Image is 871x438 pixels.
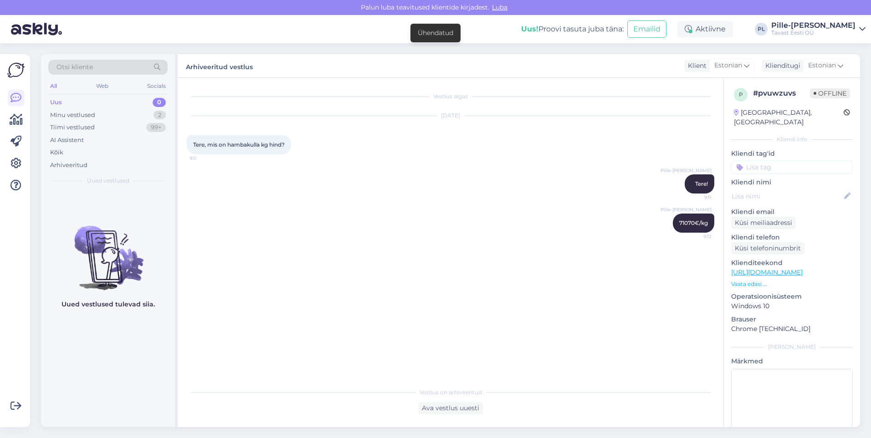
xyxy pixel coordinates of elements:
div: Vestlus algas [187,92,714,101]
span: 71070€/kg [679,219,708,226]
div: Küsi meiliaadressi [731,217,796,229]
input: Lisa nimi [732,191,842,201]
span: Uued vestlused [87,177,129,185]
div: [GEOGRAPHIC_DATA], [GEOGRAPHIC_DATA] [734,108,844,127]
b: Uus! [521,25,538,33]
span: Luba [489,3,510,11]
input: Lisa tag [731,160,853,174]
span: Vestlus on arhiveeritud [420,388,482,397]
p: Brauser [731,315,853,324]
div: # pvuwzuvs [753,88,810,99]
span: Offline [810,88,850,98]
span: Otsi kliente [56,62,93,72]
p: Märkmed [731,357,853,366]
div: Küsi telefoninumbrit [731,242,804,255]
div: Uus [50,98,62,107]
span: 9:12 [677,233,712,240]
a: Pille-[PERSON_NAME]Tavast Eesti OÜ [771,22,866,36]
div: Tiimi vestlused [50,123,95,132]
span: Estonian [714,61,742,71]
p: Kliendi nimi [731,178,853,187]
div: Tavast Eesti OÜ [771,29,856,36]
p: Operatsioonisüsteem [731,292,853,301]
div: 0 [153,98,166,107]
span: Pille-[PERSON_NAME] [661,167,712,174]
span: p [739,91,743,98]
div: Socials [145,80,168,92]
div: Klienditugi [762,61,800,71]
div: [DATE] [187,112,714,120]
div: [PERSON_NAME] [731,343,853,351]
p: Vaata edasi ... [731,280,853,288]
p: Chrome [TECHNICAL_ID] [731,324,853,334]
div: Arhiveeritud [50,161,87,170]
p: Kliendi email [731,207,853,217]
div: AI Assistent [50,136,84,145]
div: Pille-[PERSON_NAME] [771,22,856,29]
p: Kliendi tag'id [731,149,853,158]
div: Ava vestlus uuesti [418,402,483,414]
div: Kõik [50,148,63,157]
div: Minu vestlused [50,111,95,120]
p: Uued vestlused tulevad siia. [61,300,155,309]
label: Arhiveeritud vestlus [186,60,253,72]
span: Tere, mis on hambakulla kg hind? [193,141,285,148]
p: Kliendi telefon [731,233,853,242]
span: Estonian [808,61,836,71]
p: Windows 10 [731,301,853,311]
span: Pille-[PERSON_NAME] [661,206,712,213]
div: Klient [684,61,707,71]
div: 99+ [146,123,166,132]
span: 9:11 [677,194,712,201]
div: Kliendi info [731,135,853,143]
span: Tere! [695,180,708,187]
div: Web [94,80,110,92]
span: 9:11 [190,155,224,162]
div: All [48,80,59,92]
img: Askly Logo [7,61,25,79]
div: Aktiivne [677,21,733,37]
img: No chats [41,209,175,291]
div: Ühendatud [418,28,453,38]
div: 2 [154,111,166,120]
button: Emailid [627,20,666,38]
a: [URL][DOMAIN_NAME] [731,268,803,276]
div: PL [755,23,768,36]
p: Klienditeekond [731,258,853,268]
div: Proovi tasuta juba täna: [521,24,624,35]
